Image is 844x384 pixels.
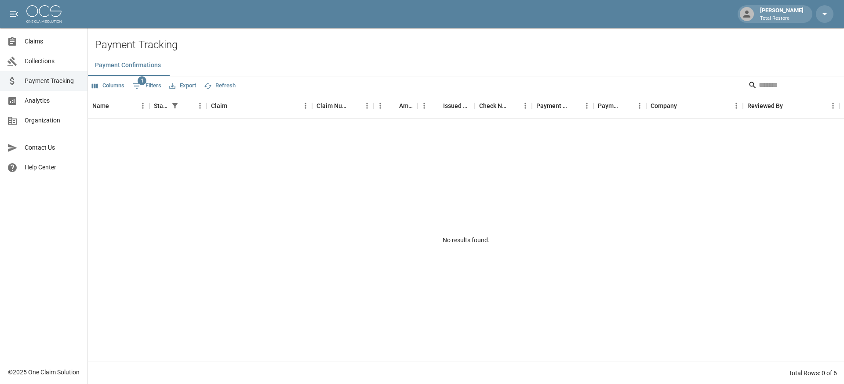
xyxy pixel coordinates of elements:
div: Company [646,93,743,118]
button: Sort [568,100,580,112]
button: Menu [519,99,532,112]
button: Sort [783,100,795,112]
h2: Payment Tracking [95,39,844,51]
span: Payment Tracking [25,76,80,86]
div: Issued Date [443,93,470,118]
div: Payment Type [598,93,621,118]
div: Status [154,93,169,118]
img: ocs-logo-white-transparent.png [26,5,62,23]
button: Menu [299,99,312,112]
div: Status [149,93,207,118]
span: 1 [138,76,146,85]
button: Menu [193,99,207,112]
div: Name [88,93,149,118]
button: Sort [677,100,689,112]
button: Menu [418,99,431,112]
button: Refresh [202,79,238,93]
span: Analytics [25,96,80,105]
div: 1 active filter [169,100,181,112]
div: © 2025 One Claim Solution [8,368,80,377]
button: Sort [506,100,519,112]
div: Search [748,78,842,94]
button: Payment Confirmations [88,55,168,76]
div: Check Number [479,93,506,118]
button: Sort [431,100,443,112]
div: Claim Number [312,93,374,118]
button: Sort [348,100,360,112]
button: Sort [109,100,121,112]
div: Payment Method [536,93,568,118]
div: Issued Date [418,93,475,118]
div: Name [92,93,109,118]
button: Sort [387,100,399,112]
div: Amount [374,93,418,118]
button: Show filters [169,100,181,112]
div: Amount [399,93,413,118]
div: Company [651,93,677,118]
button: Menu [633,99,646,112]
span: Claims [25,37,80,46]
div: [PERSON_NAME] [757,6,807,22]
div: Total Rows: 0 of 6 [789,369,837,377]
div: dynamic tabs [88,55,844,76]
button: Sort [227,100,240,112]
button: Sort [181,100,193,112]
div: No results found. [88,118,844,362]
div: Check Number [475,93,532,118]
span: Contact Us [25,143,80,152]
button: Menu [826,99,840,112]
button: Menu [580,99,593,112]
button: Menu [374,99,387,112]
div: Payment Method [532,93,593,118]
button: Show filters [130,79,164,93]
div: Payment Type [593,93,646,118]
div: Claim Number [316,93,348,118]
button: Select columns [90,79,127,93]
div: Reviewed By [747,93,783,118]
span: Help Center [25,163,80,172]
span: Organization [25,116,80,125]
div: Claim [211,93,227,118]
button: Menu [730,99,743,112]
button: Menu [360,99,374,112]
span: Collections [25,57,80,66]
button: Menu [136,99,149,112]
button: open drawer [5,5,23,23]
button: Export [167,79,198,93]
div: Claim [207,93,312,118]
button: Sort [621,100,633,112]
div: Reviewed By [743,93,840,118]
p: Total Restore [760,15,804,22]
